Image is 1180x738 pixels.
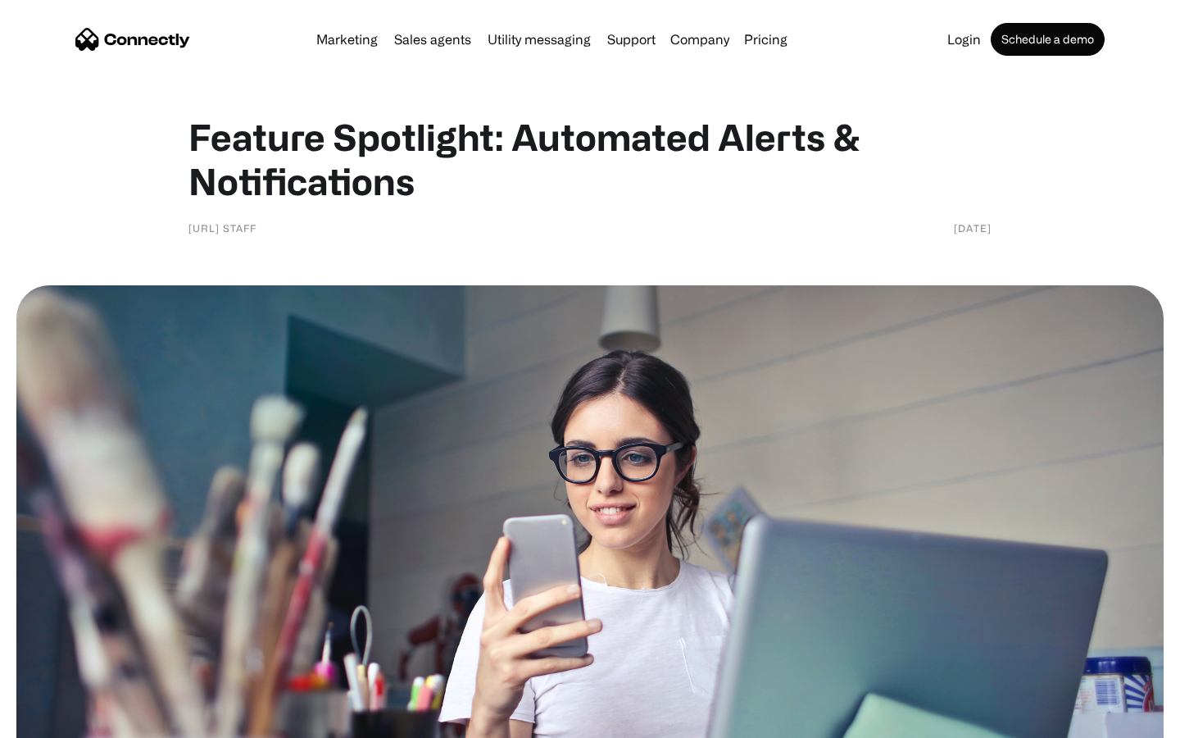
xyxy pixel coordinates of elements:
a: Login [941,33,987,46]
a: Support [601,33,662,46]
a: Pricing [737,33,794,46]
div: [URL] staff [188,220,256,236]
ul: Language list [33,709,98,732]
a: Utility messaging [481,33,597,46]
a: Marketing [310,33,384,46]
aside: Language selected: English [16,709,98,732]
a: Sales agents [388,33,478,46]
div: [DATE] [954,220,992,236]
h1: Feature Spotlight: Automated Alerts & Notifications [188,115,992,203]
div: Company [670,28,729,51]
a: Schedule a demo [991,23,1105,56]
